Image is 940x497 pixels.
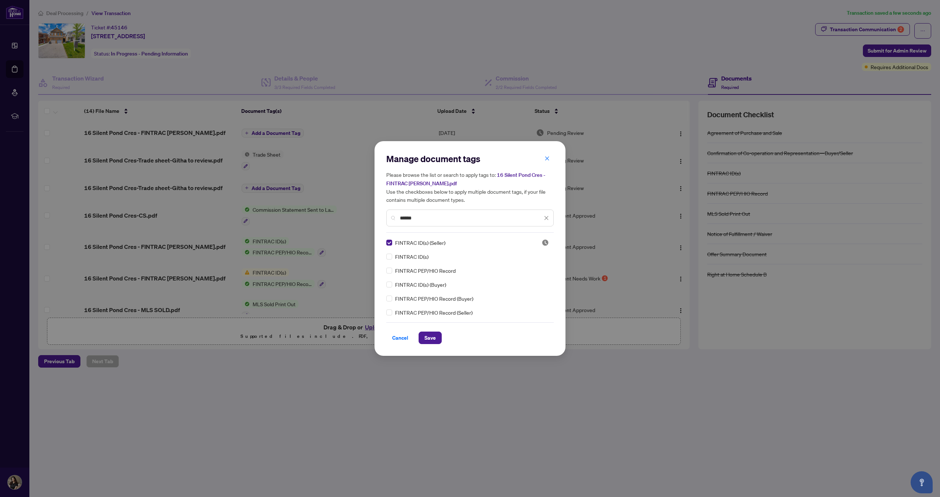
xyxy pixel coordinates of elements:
span: Pending Review [542,239,549,246]
span: FINTRAC PEP/HIO Record (Seller) [395,308,473,317]
button: Cancel [386,332,414,344]
span: Cancel [392,332,408,344]
span: close [544,215,549,221]
button: Save [419,332,442,344]
span: FINTRAC PEP/HIO Record (Buyer) [395,294,473,303]
span: Save [424,332,436,344]
span: FINTRAC ID(s) [395,253,429,261]
h2: Manage document tags [386,153,554,165]
img: status [542,239,549,246]
span: FINTRAC ID(s) (Seller) [395,239,445,247]
span: close [545,156,550,161]
span: FINTRAC ID(s) (Buyer) [395,280,446,289]
span: FINTRAC PEP/HIO Record [395,267,456,275]
button: Open asap [911,471,933,493]
h5: Please browse the list or search to apply tags to: Use the checkboxes below to apply multiple doc... [386,171,554,204]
